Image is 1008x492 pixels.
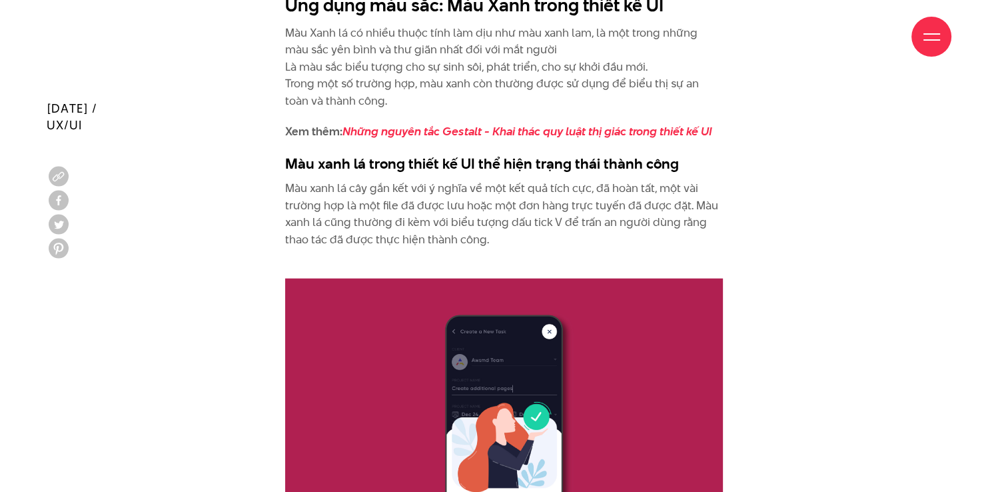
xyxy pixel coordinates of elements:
strong: Xem thêm: [285,123,712,139]
a: Những nguyên tắc Gestalt - Khai thác quy luật thị giác trong thiết kế UI [342,123,712,139]
h3: Màu xanh lá trong thiết kế UI thể hiện trạng thái thành công [285,153,723,173]
span: [DATE] / UX/UI [47,100,97,133]
p: Màu xanh lá cây gắn kết với ý nghĩa về một kết quả tích cực, đã hoàn tất, một vài trường hợp là m... [285,180,723,265]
